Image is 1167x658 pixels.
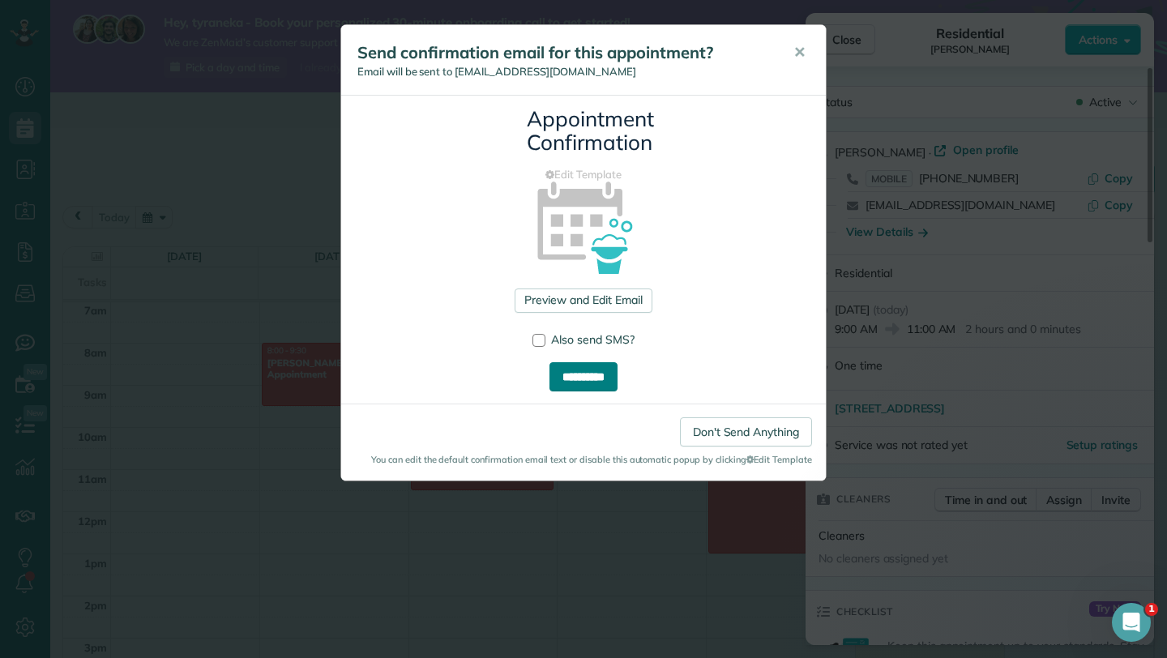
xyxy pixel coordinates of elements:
[357,41,771,64] h5: Send confirmation email for this appointment?
[36,49,62,75] img: Profile image for Alexandre
[24,34,300,88] div: message notification from Alexandre, Just now. Alex here! I developed the software you're current...
[355,453,812,466] small: You can edit the default confirmation email text or disable this automatic popup by clicking Edit...
[793,43,806,62] span: ✕
[1145,603,1158,616] span: 1
[511,153,656,298] img: appointment_confirmation_icon-141e34405f88b12ade42628e8c248340957700ab75a12ae832a8710e9b578dc5.png
[680,417,812,446] a: Don't Send Anything
[551,332,635,347] span: Also send SMS?
[71,46,280,62] p: [PERSON_NAME] here! I developed the software you're currently trialing (though I have help now!) ...
[527,108,640,154] h3: Appointment Confirmation
[357,65,636,78] span: Email will be sent to [EMAIL_ADDRESS][DOMAIN_NAME]
[1112,603,1151,642] iframe: Intercom live chat
[353,167,814,182] a: Edit Template
[515,288,652,313] a: Preview and Edit Email
[71,62,280,77] p: Message from Alexandre, sent Just now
